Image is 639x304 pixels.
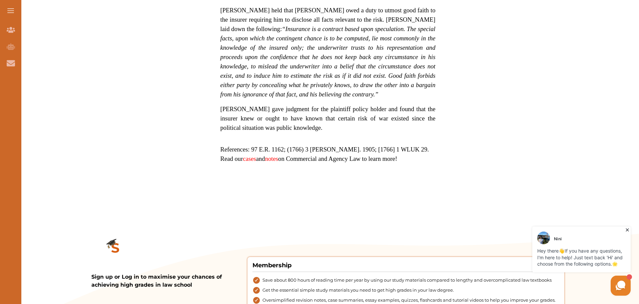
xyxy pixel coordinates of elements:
span: Get the essential simple study materials you need to get high grades in your law degree. [262,287,454,294]
iframe: HelpCrunch [479,225,632,297]
p: Sign up or Log in to maximise your chances of achieving high grades in law school [91,273,247,289]
a: notes [265,155,278,162]
span: Read our and on Commercial and Agency Law to learn more! [220,155,398,162]
span: [PERSON_NAME] gave judgment for the plaintiff policy holder and found that the insurer knew or ou... [220,105,436,131]
img: study_small.d8df4b06.png [91,225,139,273]
span: Oversimplified revision notes, case summaries, essay examples, quizzes, flashcards and tutorial v... [262,297,556,304]
span: Save about 800 hours of reading time per year by using our study materials compared to lengthy an... [262,277,552,284]
span: References: 97 E.R. 1162; (1766) 3 [PERSON_NAME]. 1905; [1766] 1 WLUK 29. [220,146,429,153]
span: [PERSON_NAME] held that [PERSON_NAME] owed a duty to utmost good faith to the insurer requiring h... [220,7,436,98]
em: “Insurance is a contract based upon speculation. The special facts, upon which the contingent cha... [220,25,436,98]
h4: Membership [252,261,559,272]
a: cases [243,155,256,162]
